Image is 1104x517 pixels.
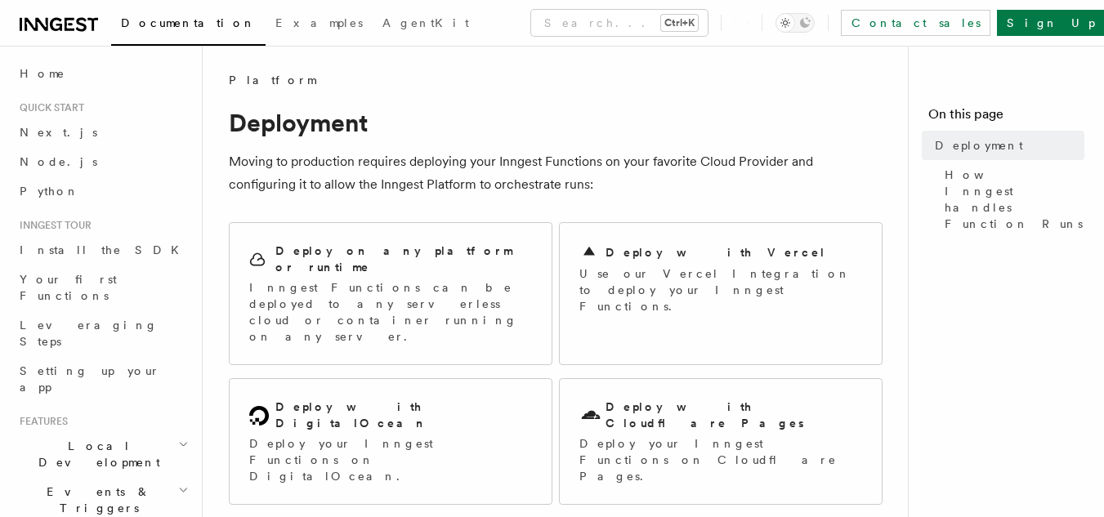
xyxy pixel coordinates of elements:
[559,222,883,365] a: Deploy with VercelUse our Vercel Integration to deploy your Inngest Functions.
[13,118,192,147] a: Next.js
[275,243,532,275] h2: Deploy on any platform or runtime
[111,5,266,46] a: Documentation
[606,399,862,431] h2: Deploy with Cloudflare Pages
[13,415,68,428] span: Features
[275,399,532,431] h2: Deploy with DigitalOcean
[20,243,189,256] span: Install the SDK
[20,155,97,168] span: Node.js
[579,435,862,484] p: Deploy your Inngest Functions on Cloudflare Pages.
[13,147,192,176] a: Node.js
[382,16,469,29] span: AgentKit
[20,273,117,302] span: Your first Functions
[13,219,92,232] span: Inngest tour
[229,222,552,365] a: Deploy on any platform or runtimeInngest Functions can be deployed to any serverless cloud or con...
[559,378,883,505] a: Deploy with Cloudflare PagesDeploy your Inngest Functions on Cloudflare Pages.
[13,356,192,402] a: Setting up your app
[229,378,552,505] a: Deploy with DigitalOceanDeploy your Inngest Functions on DigitalOcean.
[20,65,65,82] span: Home
[249,435,532,484] p: Deploy your Inngest Functions on DigitalOcean.
[579,404,602,427] svg: Cloudflare
[945,167,1084,232] span: How Inngest handles Function Runs
[20,185,79,198] span: Python
[841,10,990,36] a: Contact sales
[935,137,1023,154] span: Deployment
[20,319,158,348] span: Leveraging Steps
[229,108,883,137] h1: Deployment
[13,101,84,114] span: Quick start
[249,279,532,345] p: Inngest Functions can be deployed to any serverless cloud or container running on any server.
[13,235,192,265] a: Install the SDK
[13,484,178,516] span: Events & Triggers
[20,126,97,139] span: Next.js
[275,16,363,29] span: Examples
[121,16,256,29] span: Documentation
[661,15,698,31] kbd: Ctrl+K
[266,5,373,44] a: Examples
[13,59,192,88] a: Home
[13,438,178,470] span: Local Development
[928,131,1084,160] a: Deployment
[938,160,1084,238] a: How Inngest handles Function Runs
[928,105,1084,131] h4: On this page
[373,5,479,44] a: AgentKit
[13,310,192,356] a: Leveraging Steps
[229,72,315,88] span: Platform
[775,13,815,33] button: Toggle dark mode
[229,150,883,196] p: Moving to production requires deploying your Inngest Functions on your favorite Cloud Provider an...
[606,244,826,261] h2: Deploy with Vercel
[13,265,192,310] a: Your first Functions
[531,10,708,36] button: Search...Ctrl+K
[13,176,192,206] a: Python
[20,364,160,394] span: Setting up your app
[579,265,862,314] p: Use our Vercel Integration to deploy your Inngest Functions.
[13,431,192,477] button: Local Development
